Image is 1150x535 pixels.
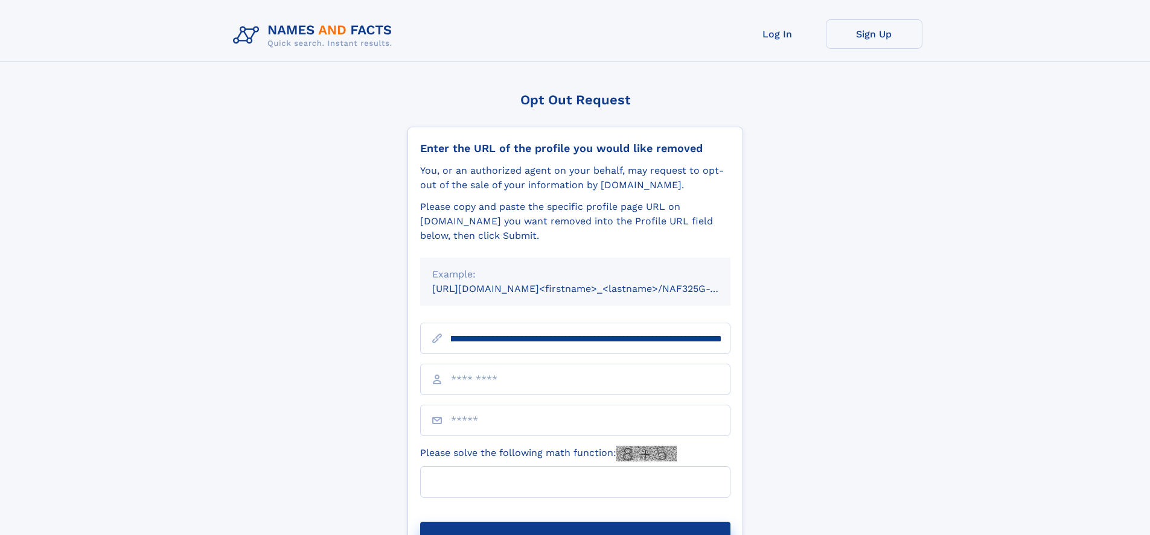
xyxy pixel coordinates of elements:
[420,163,730,192] div: You, or an authorized agent on your behalf, may request to opt-out of the sale of your informatio...
[729,19,826,49] a: Log In
[228,19,402,52] img: Logo Names and Facts
[826,19,922,49] a: Sign Up
[420,446,677,461] label: Please solve the following math function:
[432,283,753,294] small: [URL][DOMAIN_NAME]<firstname>_<lastname>/NAF325G-xxxxxxxx
[432,267,718,282] div: Example:
[420,200,730,243] div: Please copy and paste the specific profile page URL on [DOMAIN_NAME] you want removed into the Pr...
[420,142,730,155] div: Enter the URL of the profile you would like removed
[407,92,743,107] div: Opt Out Request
